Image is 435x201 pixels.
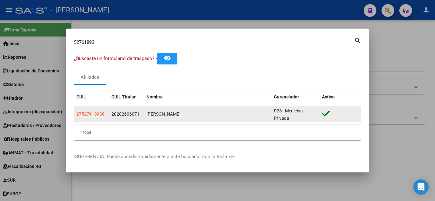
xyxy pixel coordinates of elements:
span: CUIL [76,94,86,99]
span: 20282606071 [111,111,139,117]
span: Gerenciador [274,94,299,99]
div: Open Intercom Messenger [413,179,429,195]
span: ¿Buscaste un formulario de traspaso? - [74,56,157,61]
span: 27527618938 [76,111,104,117]
div: 1 total [74,124,361,140]
p: -SUGERENCIA: Puede acceder rapidamente a este buscador con la tecla F2- [74,153,361,160]
datatable-header-cell: Activo [319,90,361,104]
div: Afiliados [81,74,99,81]
span: P26 - Medicina Privada [274,108,303,121]
datatable-header-cell: CUIL [74,90,109,104]
mat-icon: remove_red_eye [163,54,171,62]
datatable-header-cell: CUIL Titular [109,90,144,104]
span: Nombre [146,94,163,99]
span: Activo [322,94,335,99]
div: [PERSON_NAME] [146,111,269,118]
mat-icon: search [354,36,361,44]
span: CUIL Titular [111,94,136,99]
datatable-header-cell: Nombre [144,90,271,104]
datatable-header-cell: Gerenciador [271,90,319,104]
